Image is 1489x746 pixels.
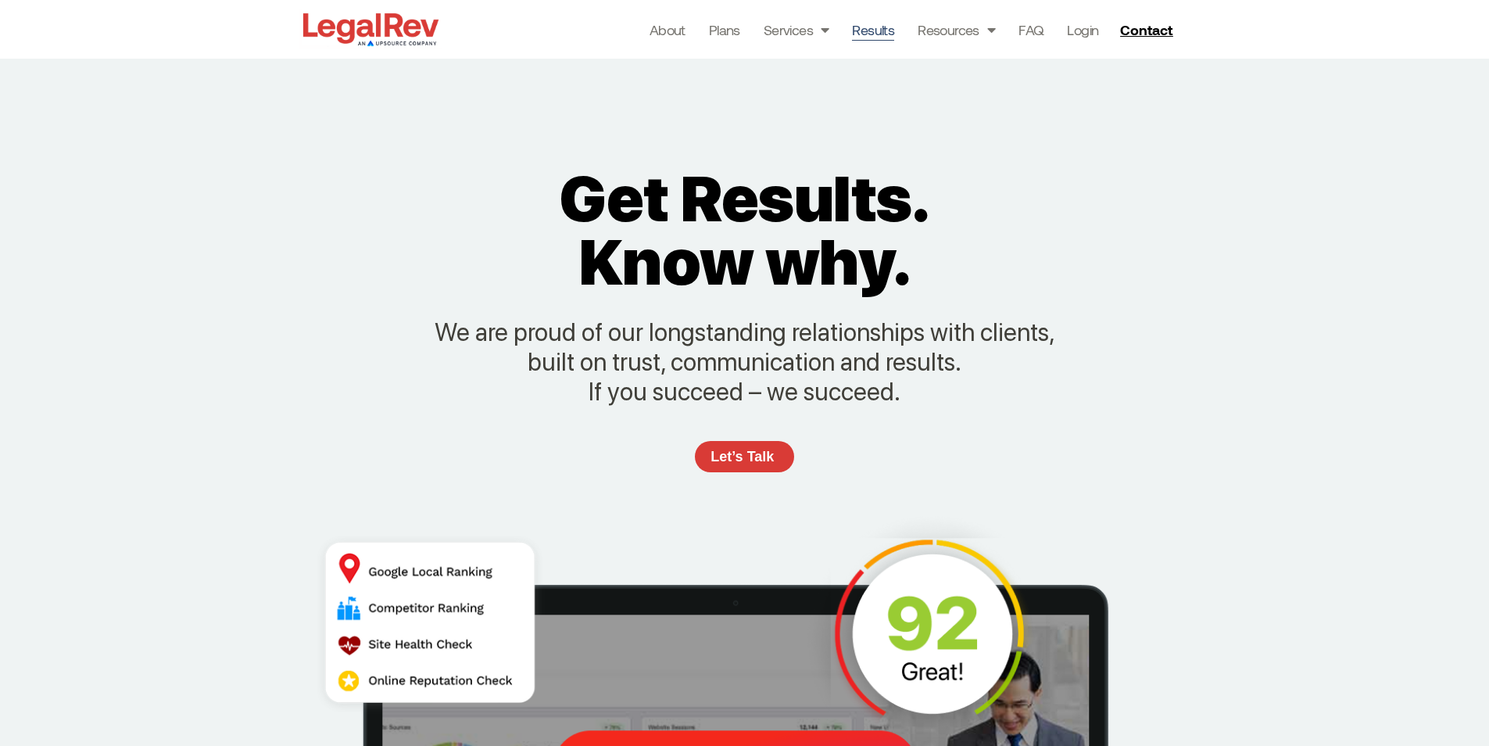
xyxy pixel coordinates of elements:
a: Resources [918,19,995,41]
a: Let’s Talk [695,441,793,472]
a: Results [852,19,894,41]
span: Contact [1120,23,1172,37]
a: Contact [1114,17,1183,42]
a: FAQ [1018,19,1043,41]
a: Plans [709,19,740,41]
p: We are proud of our longstanding relationships with clients, built on trust, communication and re... [432,317,1058,407]
a: Services [764,19,829,41]
a: About [650,19,685,41]
h2: Get Results. Know why. [520,167,970,294]
nav: Menu [650,19,1099,41]
a: Login [1067,19,1098,41]
span: Let’s Talk [710,450,774,464]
